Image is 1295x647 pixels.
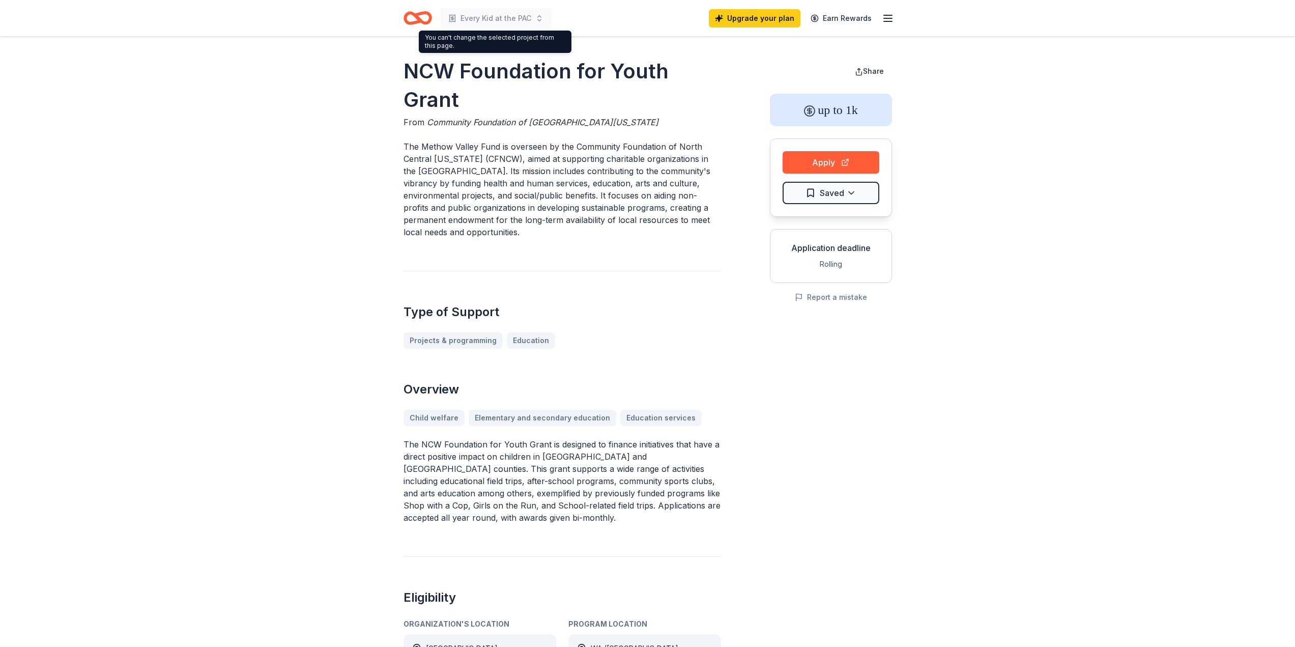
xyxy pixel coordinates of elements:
h2: Overview [404,381,721,398]
p: The Methow Valley Fund is overseen by the Community Foundation of North Central [US_STATE] (CFNCW... [404,140,721,238]
h2: Type of Support [404,304,721,320]
p: The NCW Foundation for Youth Grant is designed to finance initiatives that have a direct positive... [404,438,721,524]
div: You can't change the selected project from this page. [419,31,571,53]
span: Saved [820,186,844,200]
div: up to 1k [770,94,892,126]
div: Program Location [568,618,721,630]
div: From [404,116,721,128]
a: Education [507,332,555,349]
div: Rolling [779,258,883,270]
button: Saved [783,182,879,204]
a: Home [404,6,432,30]
button: Report a mistake [795,291,867,303]
span: Every Kid at the PAC [461,12,531,24]
a: Upgrade your plan [709,9,800,27]
h2: Eligibility [404,589,721,606]
h1: NCW Foundation for Youth Grant [404,57,721,114]
div: Organization's Location [404,618,556,630]
button: Every Kid at the PAC [440,8,552,29]
a: Earn Rewards [804,9,878,27]
div: Application deadline [779,242,883,254]
span: Share [863,67,884,75]
button: Apply [783,151,879,174]
a: Projects & programming [404,332,503,349]
span: Community Foundation of [GEOGRAPHIC_DATA][US_STATE] [427,117,658,127]
button: Share [847,61,892,81]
